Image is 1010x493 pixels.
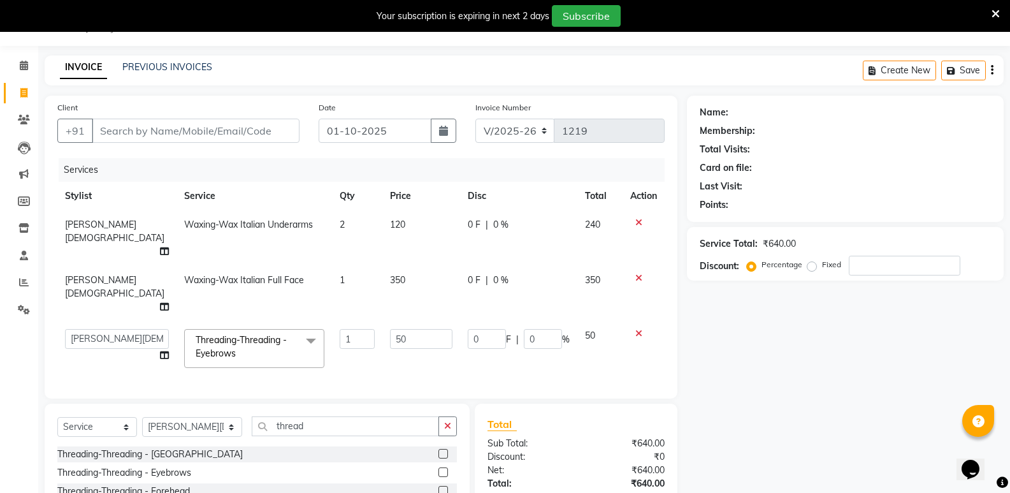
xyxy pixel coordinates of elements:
button: Create New [863,61,936,80]
label: Fixed [822,259,841,270]
div: ₹640.00 [576,437,674,450]
input: Search by Name/Mobile/Email/Code [92,119,299,143]
input: Search or Scan [252,416,439,436]
span: Waxing-Wax Italian Full Face [184,274,304,286]
span: | [516,333,519,346]
span: [PERSON_NAME][DEMOGRAPHIC_DATA] [65,219,164,244]
div: Threading-Threading - [GEOGRAPHIC_DATA] [57,448,243,461]
label: Invoice Number [475,102,531,114]
div: Points: [700,198,728,212]
div: ₹0 [576,450,674,464]
div: Total Visits: [700,143,750,156]
span: 50 [585,330,595,341]
a: PREVIOUS INVOICES [122,61,212,73]
span: 0 F [468,218,480,232]
th: Total [577,182,623,210]
label: Percentage [761,259,802,270]
span: 0 % [493,218,509,232]
span: % [562,333,570,346]
th: Action [623,182,665,210]
th: Service [177,182,332,210]
div: Card on file: [700,161,752,175]
span: Threading-Threading - Eyebrows [196,334,287,359]
div: Services [59,158,674,182]
span: Waxing-Wax Italian Underarms [184,219,313,230]
div: Discount: [700,260,739,273]
button: Subscribe [552,5,621,27]
div: ₹640.00 [763,237,796,251]
span: | [486,274,488,287]
div: Threading-Threading - Eyebrows [57,466,191,480]
span: 0 F [468,274,480,287]
div: Total: [478,477,576,490]
span: [PERSON_NAME][DEMOGRAPHIC_DATA] [65,274,164,299]
th: Stylist [57,182,177,210]
span: 350 [390,274,405,286]
div: Your subscription is expiring in next 2 days [377,10,549,23]
div: Discount: [478,450,576,464]
span: 120 [390,219,405,230]
th: Price [382,182,460,210]
th: Disc [460,182,577,210]
label: Date [319,102,336,114]
div: Sub Total: [478,437,576,450]
div: ₹640.00 [576,464,674,477]
a: INVOICE [60,56,107,79]
span: F [506,333,511,346]
div: Last Visit: [700,180,742,193]
label: Client [57,102,78,114]
button: +91 [57,119,93,143]
div: Membership: [700,124,755,138]
div: Net: [478,464,576,477]
iframe: chat widget [956,442,997,480]
th: Qty [332,182,382,210]
span: 2 [340,219,345,230]
span: Total [487,418,517,431]
div: Service Total: [700,237,758,251]
span: 0 % [493,274,509,287]
button: Save [941,61,986,80]
div: Name: [700,106,728,119]
a: x [236,348,242,359]
span: | [486,218,488,232]
div: ₹640.00 [576,477,674,490]
span: 240 [585,219,600,230]
span: 350 [585,274,600,286]
span: 1 [340,274,345,286]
